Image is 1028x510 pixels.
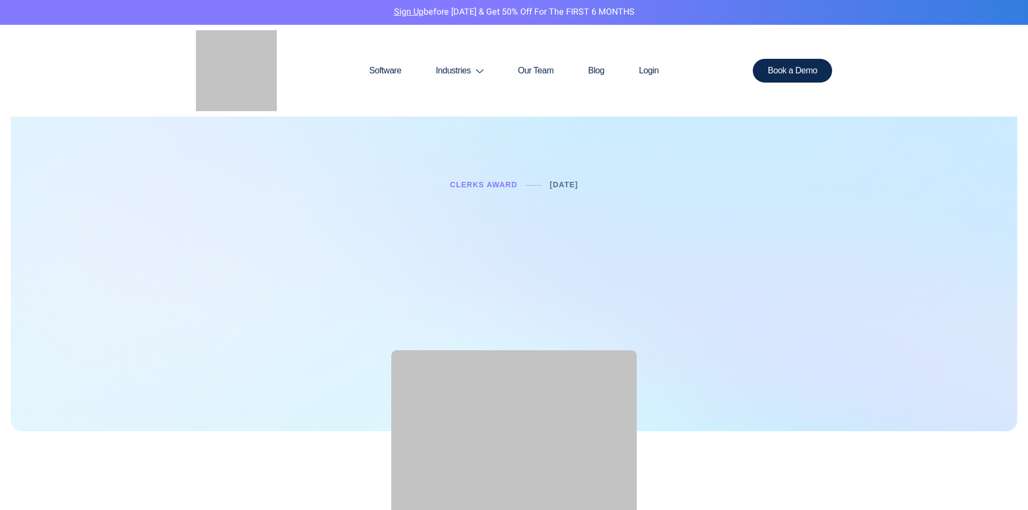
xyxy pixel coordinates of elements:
[501,45,571,97] a: Our Team
[8,5,1020,19] p: before [DATE] & Get 50% Off for the FIRST 6 MONTHS
[394,5,424,18] a: Sign Up
[571,45,622,97] a: Blog
[550,180,578,189] a: [DATE]
[419,45,501,97] a: Industries
[753,59,833,83] a: Book a Demo
[450,180,518,189] a: Clerks Award
[768,66,818,75] span: Book a Demo
[622,45,676,97] a: Login
[352,45,418,97] a: Software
